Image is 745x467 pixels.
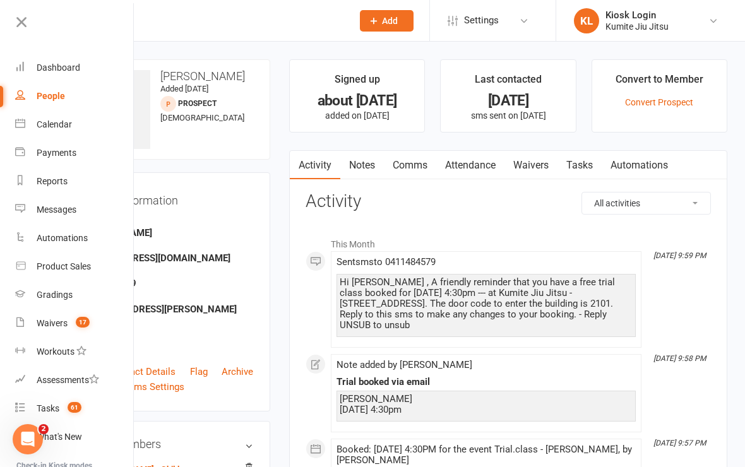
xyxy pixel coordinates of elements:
[382,16,398,26] span: Add
[504,151,557,180] a: Waivers
[37,176,68,186] div: Reports
[464,6,499,35] span: Settings
[301,110,413,121] p: added on [DATE]
[340,277,633,331] div: Hi [PERSON_NAME] , A friendly reminder that you have a free trial class booked for [DATE] 4:30pm ...
[80,318,253,330] div: Date of Birth
[557,151,602,180] a: Tasks
[39,424,49,434] span: 2
[80,252,253,264] strong: [EMAIL_ADDRESS][DOMAIN_NAME]
[306,231,711,251] li: This Month
[78,189,253,207] h3: Contact information
[37,375,99,385] div: Assessments
[602,151,677,180] a: Automations
[337,360,636,370] div: Note added by [PERSON_NAME]
[37,318,68,328] div: Waivers
[574,8,599,33] div: KL
[15,252,134,281] a: Product Sales
[335,71,380,94] div: Signed up
[15,82,134,110] a: People
[37,290,73,300] div: Gradings
[37,346,74,357] div: Workouts
[78,438,253,451] h3: Family Members
[15,54,134,82] a: Dashboard
[452,94,564,107] div: [DATE]
[15,224,134,252] a: Automations
[340,394,633,415] div: [PERSON_NAME] [DATE] 4:30pm
[616,71,703,94] div: Convert to Member
[15,167,134,196] a: Reports
[13,424,43,454] iframe: Intercom live chat
[37,62,80,73] div: Dashboard
[80,227,253,239] strong: [PERSON_NAME]
[475,71,542,94] div: Last contacted
[15,423,134,451] a: What's New
[653,251,706,260] i: [DATE] 9:59 PM
[80,304,253,315] strong: [STREET_ADDRESS][PERSON_NAME]
[80,329,253,340] strong: [DATE]
[337,377,636,387] div: Trial booked via email
[160,84,208,93] time: Added [DATE]
[15,366,134,394] a: Assessments
[37,204,76,215] div: Messages
[160,113,244,122] span: [DEMOGRAPHIC_DATA]
[15,281,134,309] a: Gradings
[360,10,414,32] button: Add
[340,151,384,180] a: Notes
[15,309,134,338] a: Waivers 17
[68,402,81,413] span: 61
[337,256,436,268] span: Sent sms to 0411484579
[37,261,91,271] div: Product Sales
[15,394,134,423] a: Tasks 61
[306,192,711,211] h3: Activity
[37,91,65,101] div: People
[384,151,436,180] a: Comms
[15,196,134,224] a: Messages
[222,364,253,379] a: Archive
[80,242,253,254] div: Email
[76,317,90,328] span: 17
[625,97,693,107] a: Convert Prospect
[37,148,76,158] div: Payments
[80,292,253,304] div: Address
[80,278,253,289] strong: 0411484579
[75,12,343,30] input: Search...
[71,70,259,83] h3: [PERSON_NAME]
[37,119,72,129] div: Calendar
[178,99,217,108] snap: prospect
[15,139,134,167] a: Payments
[37,432,82,442] div: What's New
[190,364,208,379] a: Flag
[452,110,564,121] p: sms sent on [DATE]
[436,151,504,180] a: Attendance
[301,94,413,107] div: about [DATE]
[80,343,253,355] div: Location
[37,233,88,243] div: Automations
[653,439,706,447] i: [DATE] 9:57 PM
[290,151,340,180] a: Activity
[80,267,253,279] div: Mobile Number
[337,444,636,466] div: Booked: [DATE] 4:30PM for the event Trial.class - [PERSON_NAME], by [PERSON_NAME]
[605,9,669,21] div: Kiosk Login
[80,216,253,228] div: Owner
[15,338,134,366] a: Workouts
[37,403,59,413] div: Tasks
[15,110,134,139] a: Calendar
[605,21,669,32] div: Kumite Jiu Jitsu
[653,354,706,363] i: [DATE] 9:58 PM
